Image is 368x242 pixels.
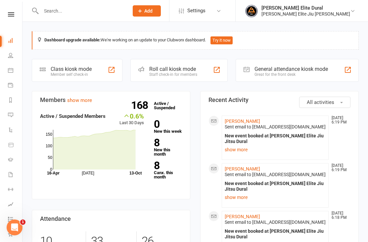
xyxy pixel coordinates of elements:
span: Settings [187,3,206,18]
time: [DATE] 6:18 PM [328,211,350,220]
a: show more [225,193,326,202]
a: Assessments [8,198,23,213]
div: Roll call kiosk mode [149,66,197,72]
a: Calendar [8,64,23,78]
div: We're working on an update to your Clubworx dashboard. [32,31,359,50]
span: All activities [307,99,334,105]
div: Member self check-in [51,72,92,77]
strong: Active / Suspended Members [40,113,106,119]
strong: 8 [154,138,179,148]
time: [DATE] 6:19 PM [328,164,350,172]
a: Reports [8,93,23,108]
div: [PERSON_NAME] Elite Jiu [PERSON_NAME] [261,11,350,17]
span: Sent email to [EMAIL_ADDRESS][DOMAIN_NAME] [225,172,326,177]
a: show more [67,97,92,103]
strong: 168 [131,100,151,110]
strong: 8 [154,161,179,170]
strong: Dashboard upgrade available: [44,37,101,42]
span: Sent email to [EMAIL_ADDRESS][DOMAIN_NAME] [225,124,326,129]
div: [PERSON_NAME] Elite Dural [261,5,350,11]
a: [PERSON_NAME] [225,166,260,171]
button: Try it now [210,36,233,44]
div: New event booked at [PERSON_NAME] Elite Jiu Jitsu Dural [225,181,326,192]
input: Search... [39,6,124,16]
div: New event booked at [PERSON_NAME] Elite Jiu Jitsu Dural [225,133,326,144]
button: All activities [299,97,350,108]
div: Staff check-in for members [149,72,197,77]
a: [PERSON_NAME] [225,119,260,124]
h3: Members [40,97,182,103]
a: Dashboard [8,34,23,49]
a: Payments [8,78,23,93]
div: Great for the front desk [254,72,328,77]
a: show more [225,145,326,154]
div: New event booked at [PERSON_NAME] Elite Jiu Jitsu Dural [225,228,326,240]
h3: Recent Activity [208,97,350,103]
div: Class kiosk mode [51,66,92,72]
iframe: Intercom live chat [7,219,23,235]
a: 8New this month [154,138,182,156]
img: thumb_image1702864552.png [245,4,258,18]
span: 1 [20,219,25,225]
strong: 0 [154,119,179,129]
span: Sent email to [EMAIL_ADDRESS][DOMAIN_NAME] [225,219,326,225]
time: [DATE] 6:19 PM [328,116,350,124]
a: 8Canx. this month [154,161,182,179]
a: [PERSON_NAME] [225,214,260,219]
div: 0.6% [119,112,144,120]
div: General attendance kiosk mode [254,66,328,72]
a: 168Active / Suspended [151,96,180,115]
h3: Attendance [40,216,182,222]
a: People [8,49,23,64]
button: Add [133,5,161,17]
a: 0New this week [154,119,182,133]
span: Add [144,8,153,14]
div: Last 30 Days [119,112,144,126]
a: Product Sales [8,138,23,153]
